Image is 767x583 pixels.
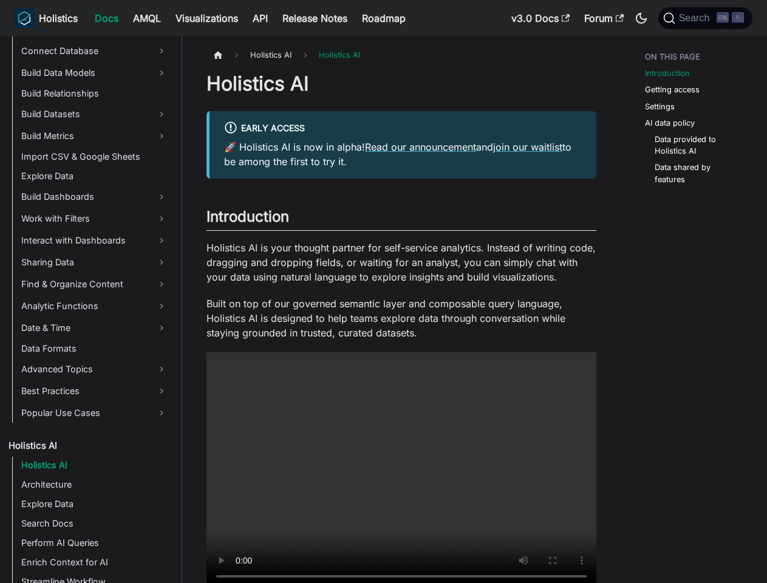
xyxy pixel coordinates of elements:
a: join our waitlist [493,141,562,153]
a: Interact with Dashboards [18,231,171,250]
a: Holistics AI [5,437,171,454]
h2: Introduction [206,208,596,231]
span: Holistics AI [244,46,298,64]
a: Getting access [645,84,700,95]
a: Advanced Topics [18,360,171,379]
a: Popular Use Cases [18,403,171,423]
a: Explore Data [18,168,171,185]
a: Search Docs [18,515,171,532]
a: Build Relationships [18,85,171,102]
a: Connect Database [18,41,171,61]
a: Build Datasets [18,104,171,124]
a: Work with Filters [18,209,171,228]
a: Find & Organize Content [18,274,171,294]
a: Release Notes [275,9,355,28]
a: Perform AI Queries [18,534,171,551]
p: Holistics AI is your thought partner for self-service analytics. Instead of writing code, draggin... [206,240,596,284]
span: Search [675,13,717,24]
a: Sharing Data [18,253,171,272]
a: Data Formats [18,340,171,357]
a: Build Metrics [18,126,171,146]
a: Build Dashboards [18,187,171,206]
a: Visualizations [168,9,245,28]
a: Read our announcement [365,141,476,153]
a: Roadmap [355,9,413,28]
a: Explore Data [18,496,171,513]
nav: Breadcrumbs [206,46,596,64]
p: Built on top of our governed semantic layer and composable query language, Holistics AI is design... [206,296,596,340]
button: Switch between dark and light mode (currently dark mode) [632,9,651,28]
a: Docs [87,9,126,28]
a: v3.0 Docs [504,9,577,28]
a: Holistics AI [18,457,171,474]
h1: Holistics AI [206,72,596,96]
img: Holistics [15,9,34,28]
a: Import CSV & Google Sheets [18,148,171,165]
a: Enrich Context for AI [18,554,171,571]
a: API [245,9,275,28]
a: Introduction [645,67,690,79]
a: Forum [577,9,631,28]
a: Build Data Models [18,63,171,83]
p: 🚀 Holistics AI is now in alpha! and to be among the first to try it. [224,140,582,169]
a: Analytic Functions [18,296,171,316]
a: Settings [645,101,675,112]
a: Home page [206,46,230,64]
a: Architecture [18,476,171,493]
a: Best Practices [18,381,171,401]
a: Data provided to Holistics AI [655,134,743,157]
a: HolisticsHolistics [15,9,78,28]
a: Data shared by features [655,162,743,185]
button: Search (Ctrl+K) [658,7,752,29]
kbd: K [732,12,744,23]
b: Holistics [39,11,78,26]
a: Date & Time [18,318,171,338]
div: Early Access [224,121,582,137]
span: Holistics AI [313,46,366,64]
a: AMQL [126,9,168,28]
a: AI data policy [645,117,695,129]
